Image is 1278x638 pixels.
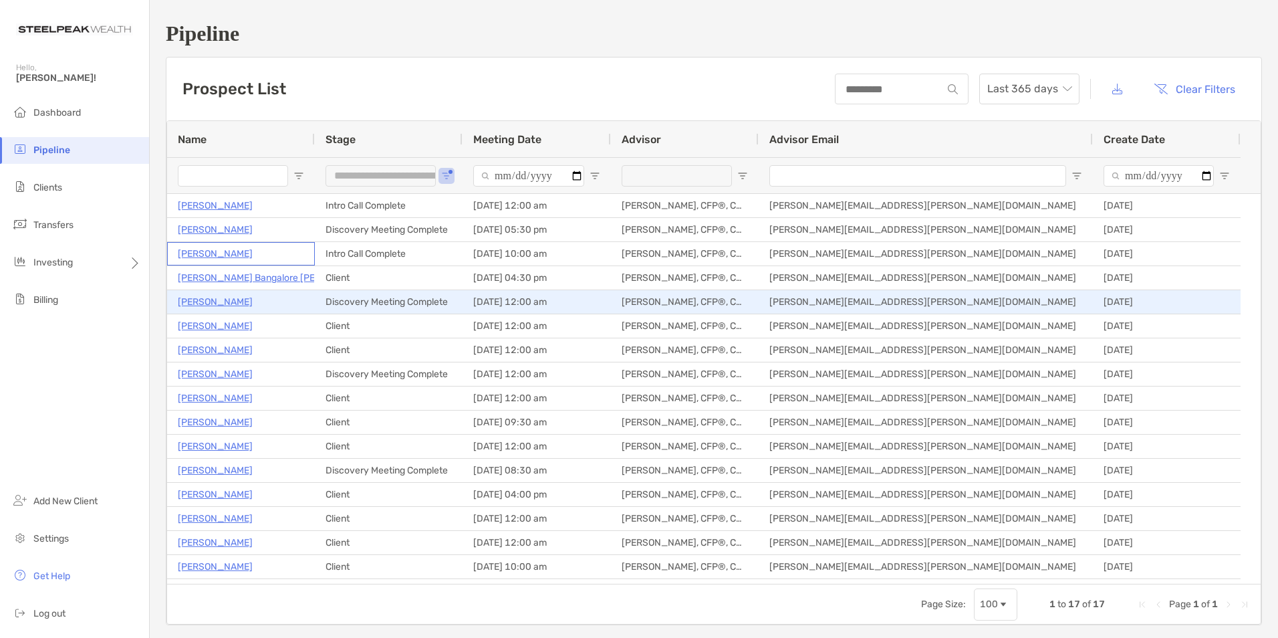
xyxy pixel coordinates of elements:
[182,80,286,98] h3: Prospect List
[1093,266,1241,290] div: [DATE]
[611,290,759,314] div: [PERSON_NAME], CFP®, CDFA®
[473,133,541,146] span: Meeting Date
[33,533,69,544] span: Settings
[1212,599,1218,610] span: 1
[463,555,611,578] div: [DATE] 10:00 am
[441,171,452,181] button: Open Filter Menu
[1144,74,1245,104] button: Clear Filters
[759,290,1093,314] div: [PERSON_NAME][EMAIL_ADDRESS][PERSON_NAME][DOMAIN_NAME]
[178,414,253,431] a: [PERSON_NAME]
[1093,242,1241,265] div: [DATE]
[315,507,463,530] div: Client
[769,133,839,146] span: Advisor Email
[1093,507,1241,530] div: [DATE]
[1093,387,1241,410] div: [DATE]
[1201,599,1210,610] span: of
[759,362,1093,386] div: [PERSON_NAME][EMAIL_ADDRESS][PERSON_NAME][DOMAIN_NAME]
[463,435,611,458] div: [DATE] 12:00 am
[178,510,253,527] p: [PERSON_NAME]
[463,411,611,434] div: [DATE] 09:30 am
[759,579,1093,603] div: [PERSON_NAME][EMAIL_ADDRESS][PERSON_NAME][DOMAIN_NAME]
[463,314,611,338] div: [DATE] 12:00 am
[12,567,28,583] img: get-help icon
[759,338,1093,362] div: [PERSON_NAME][EMAIL_ADDRESS][PERSON_NAME][DOMAIN_NAME]
[1093,218,1241,241] div: [DATE]
[1093,555,1241,578] div: [DATE]
[759,242,1093,265] div: [PERSON_NAME][EMAIL_ADDRESS][PERSON_NAME][DOMAIN_NAME]
[759,531,1093,554] div: [PERSON_NAME][EMAIL_ADDRESS][PERSON_NAME][DOMAIN_NAME]
[178,197,253,214] p: [PERSON_NAME]
[178,270,375,286] a: [PERSON_NAME] Bangalore [PERSON_NAME]
[315,338,463,362] div: Client
[611,218,759,241] div: [PERSON_NAME], CFP®, CDFA®
[33,257,73,268] span: Investing
[463,387,611,410] div: [DATE] 12:00 am
[611,242,759,265] div: [PERSON_NAME], CFP®, CDFA®
[611,194,759,217] div: [PERSON_NAME], CFP®, CDFA®
[33,144,70,156] span: Pipeline
[315,387,463,410] div: Client
[178,221,253,238] a: [PERSON_NAME]
[178,294,253,310] a: [PERSON_NAME]
[1169,599,1191,610] span: Page
[759,194,1093,217] div: [PERSON_NAME][EMAIL_ADDRESS][PERSON_NAME][DOMAIN_NAME]
[315,314,463,338] div: Client
[12,605,28,621] img: logout icon
[463,338,611,362] div: [DATE] 12:00 am
[463,194,611,217] div: [DATE] 12:00 am
[178,438,253,455] p: [PERSON_NAME]
[759,459,1093,482] div: [PERSON_NAME][EMAIL_ADDRESS][PERSON_NAME][DOMAIN_NAME]
[463,507,611,530] div: [DATE] 12:00 am
[33,219,74,231] span: Transfers
[178,558,253,575] a: [PERSON_NAME]
[1093,290,1241,314] div: [DATE]
[759,435,1093,458] div: [PERSON_NAME][EMAIL_ADDRESS][PERSON_NAME][DOMAIN_NAME]
[622,133,661,146] span: Advisor
[16,5,133,54] img: Zoe Logo
[611,459,759,482] div: [PERSON_NAME], CFP®, CDFA®
[178,582,253,599] a: [PERSON_NAME]
[178,366,253,383] a: [PERSON_NAME]
[473,165,584,187] input: Meeting Date Filter Input
[178,245,253,262] a: [PERSON_NAME]
[178,133,207,146] span: Name
[1093,599,1105,610] span: 17
[326,133,356,146] span: Stage
[1082,599,1091,610] span: of
[178,486,253,503] a: [PERSON_NAME]
[463,218,611,241] div: [DATE] 05:30 pm
[178,342,253,358] p: [PERSON_NAME]
[974,589,1017,621] div: Page Size
[315,531,463,554] div: Client
[590,171,600,181] button: Open Filter Menu
[315,483,463,506] div: Client
[1137,599,1148,610] div: First Page
[463,459,611,482] div: [DATE] 08:30 am
[737,171,748,181] button: Open Filter Menu
[315,411,463,434] div: Client
[315,362,463,386] div: Discovery Meeting Complete
[1093,194,1241,217] div: [DATE]
[315,194,463,217] div: Intro Call Complete
[1093,579,1241,603] div: [DATE]
[12,291,28,307] img: billing icon
[178,462,253,479] p: [PERSON_NAME]
[1193,599,1199,610] span: 1
[759,507,1093,530] div: [PERSON_NAME][EMAIL_ADDRESS][PERSON_NAME][DOMAIN_NAME]
[1093,338,1241,362] div: [DATE]
[463,579,611,603] div: [DATE] 12:00 am
[1093,411,1241,434] div: [DATE]
[611,507,759,530] div: [PERSON_NAME], CFP®, CDFA®
[293,171,304,181] button: Open Filter Menu
[33,608,66,619] span: Log out
[611,483,759,506] div: [PERSON_NAME], CFP®, CDFA®
[12,253,28,270] img: investing icon
[463,362,611,386] div: [DATE] 12:00 am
